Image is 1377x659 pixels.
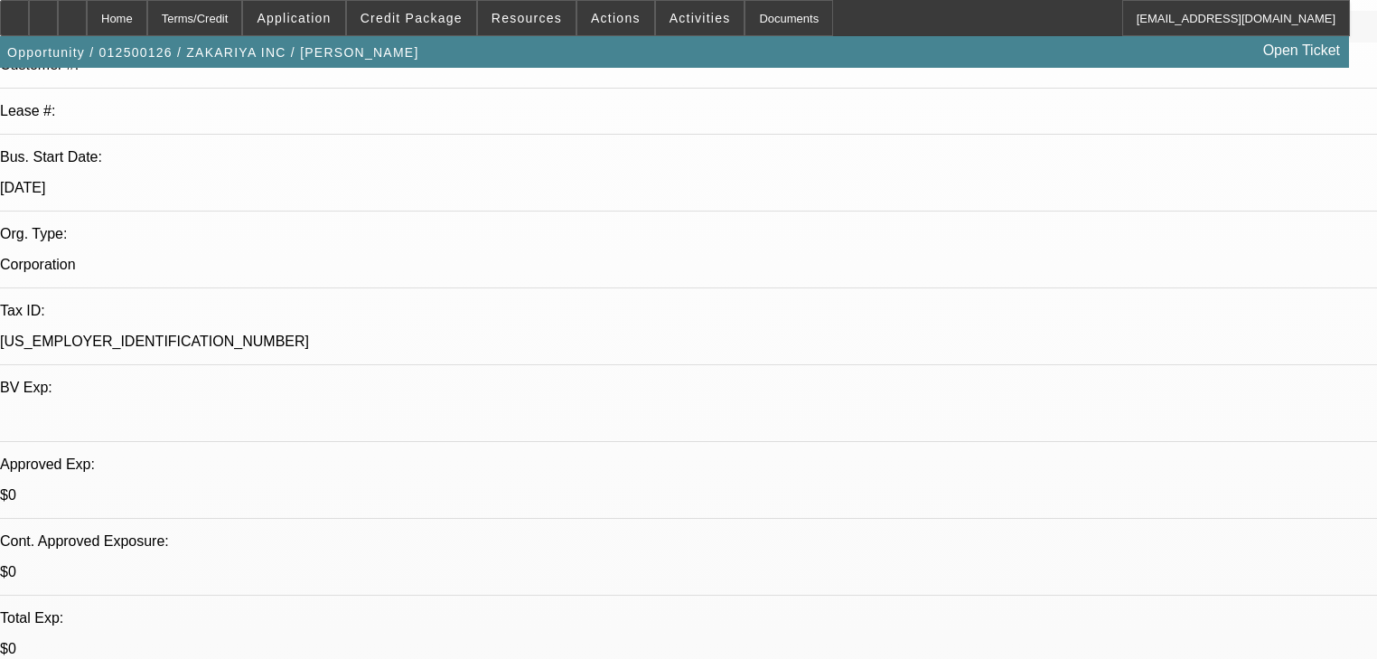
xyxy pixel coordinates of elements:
span: Actions [591,11,641,25]
span: Opportunity / 012500126 / ZAKARIYA INC / [PERSON_NAME] [7,45,419,60]
a: Open Ticket [1256,35,1347,66]
button: Application [243,1,344,35]
span: Application [257,11,331,25]
span: Activities [670,11,731,25]
button: Actions [577,1,654,35]
span: Resources [492,11,562,25]
button: Activities [656,1,745,35]
button: Credit Package [347,1,476,35]
span: Credit Package [361,11,463,25]
button: Resources [478,1,576,35]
